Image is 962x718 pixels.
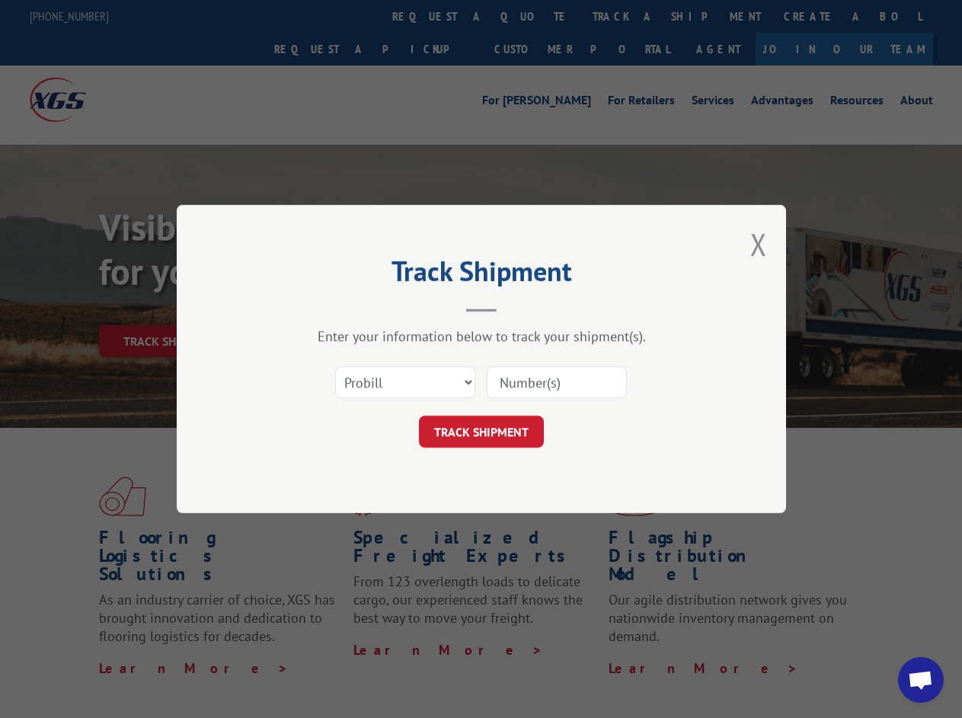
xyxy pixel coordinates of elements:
div: Open chat [898,657,944,703]
button: TRACK SHIPMENT [419,416,544,448]
input: Number(s) [487,366,627,398]
h2: Track Shipment [253,260,710,289]
div: Enter your information below to track your shipment(s). [253,327,710,345]
button: Close modal [750,224,767,264]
